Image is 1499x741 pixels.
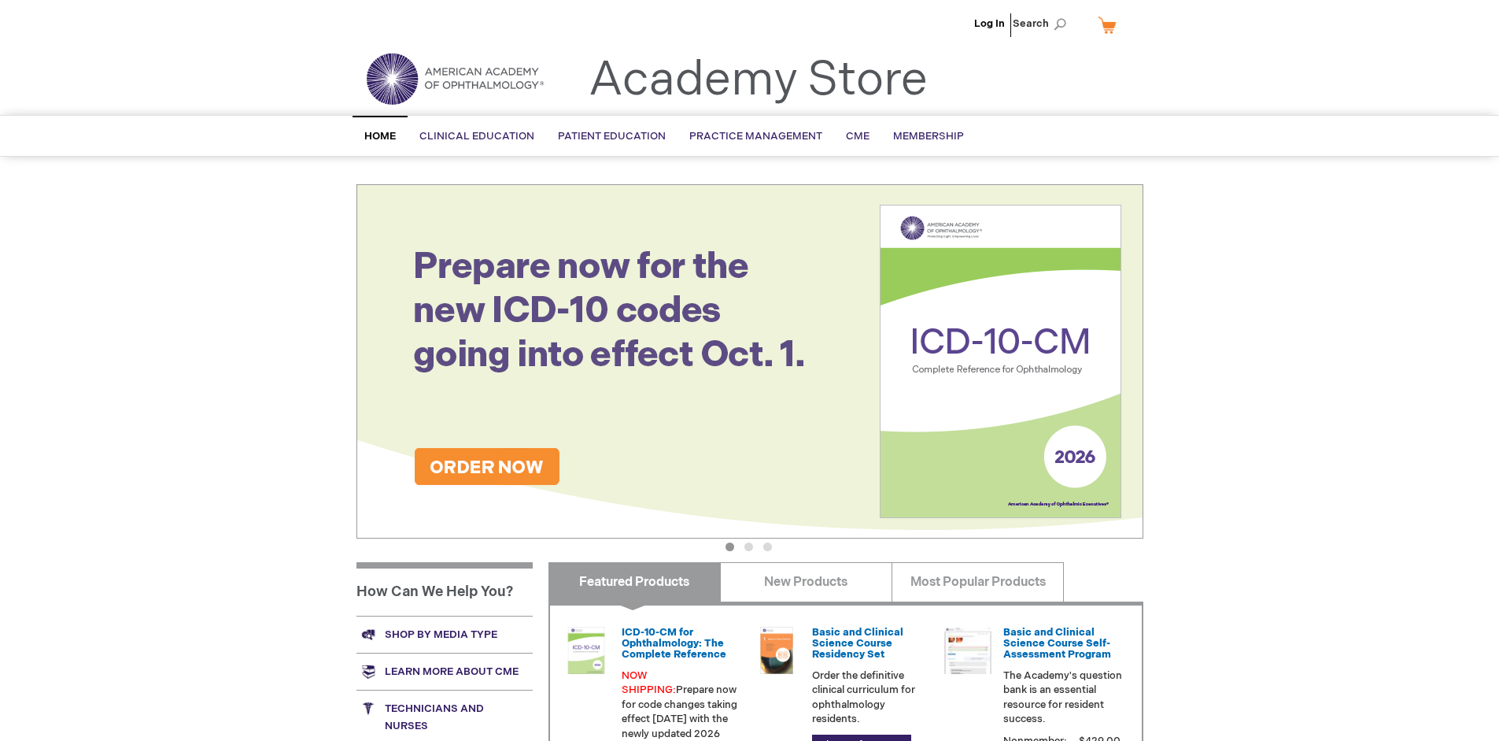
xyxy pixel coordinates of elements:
[812,626,903,661] a: Basic and Clinical Science Course Residency Set
[846,130,869,143] span: CME
[893,130,964,143] span: Membership
[1003,626,1111,661] a: Basic and Clinical Science Course Self-Assessment Program
[720,562,892,602] a: New Products
[364,130,396,143] span: Home
[622,626,726,661] a: ICD-10-CM for Ophthalmology: The Complete Reference
[744,543,753,551] button: 2 of 3
[753,627,800,674] img: 02850963u_47.png
[548,562,721,602] a: Featured Products
[1013,8,1073,39] span: Search
[974,17,1005,30] a: Log In
[944,627,991,674] img: bcscself_20.jpg
[589,52,928,109] a: Academy Store
[812,669,932,727] p: Order the definitive clinical curriculum for ophthalmology residents.
[558,130,666,143] span: Patient Education
[419,130,534,143] span: Clinical Education
[726,543,734,551] button: 1 of 3
[622,669,676,697] font: NOW SHIPPING:
[356,653,533,690] a: Learn more about CME
[1003,669,1123,727] p: The Academy's question bank is an essential resource for resident success.
[689,130,822,143] span: Practice Management
[892,562,1064,602] a: Most Popular Products
[763,543,772,551] button: 3 of 3
[563,627,610,674] img: 0120008u_42.png
[356,562,533,616] h1: How Can We Help You?
[356,616,533,653] a: Shop by media type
